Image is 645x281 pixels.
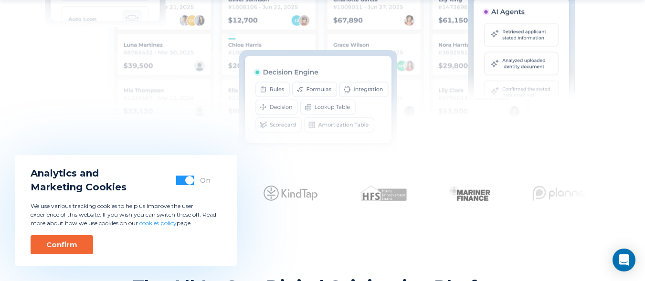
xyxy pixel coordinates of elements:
a: cookies policy [139,219,177,227]
div: On [200,176,211,185]
img: Client Logo 4 [360,186,407,201]
button: Confirm [31,235,93,254]
p: We use various tracking cookies to help us improve the user experience of this website. If you wi... [31,202,222,228]
img: Client Logo 5 [449,186,490,201]
img: Client Logo 6 [532,186,595,201]
div: Confirm [46,240,77,250]
span: Analytics and [31,167,127,180]
div: Open Intercom Messenger [613,249,635,271]
span: Marketing Cookies [31,180,127,194]
img: Client Logo 3 [264,186,317,201]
